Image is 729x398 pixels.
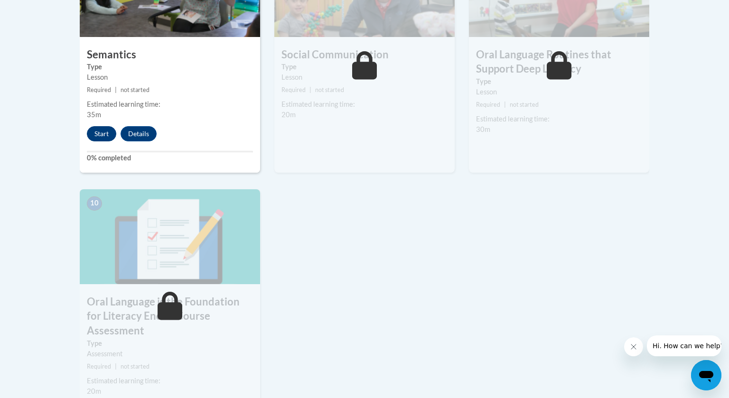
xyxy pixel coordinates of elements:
span: not started [121,363,150,370]
h3: Oral Language Routines that Support Deep Literacy [469,47,649,77]
label: Type [281,62,448,72]
span: | [309,86,311,93]
span: Required [281,86,306,93]
span: not started [510,101,539,108]
div: Estimated learning time: [476,114,642,124]
span: 10 [87,196,102,211]
span: Required [87,363,111,370]
label: 0% completed [87,153,253,163]
h3: Semantics [80,47,260,62]
div: Lesson [87,72,253,83]
h3: Social Communication [274,47,455,62]
span: 35m [87,111,101,119]
div: Estimated learning time: [87,376,253,386]
span: 20m [281,111,296,119]
div: Lesson [281,72,448,83]
h3: Oral Language is the Foundation for Literacy End of Course Assessment [80,295,260,338]
div: Estimated learning time: [281,99,448,110]
iframe: Message from company [647,335,721,356]
iframe: Close message [624,337,643,356]
span: 30m [476,125,490,133]
span: Required [87,86,111,93]
label: Type [87,338,253,349]
div: Lesson [476,87,642,97]
iframe: Button to launch messaging window [691,360,721,390]
div: Estimated learning time: [87,99,253,110]
span: Hi. How can we help? [6,7,77,14]
div: Assessment [87,349,253,359]
span: | [115,86,117,93]
span: Required [476,101,500,108]
span: | [115,363,117,370]
span: 20m [87,387,101,395]
img: Course Image [80,189,260,284]
label: Type [476,76,642,87]
label: Type [87,62,253,72]
span: | [504,101,506,108]
button: Details [121,126,157,141]
span: not started [315,86,344,93]
span: not started [121,86,150,93]
button: Start [87,126,116,141]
